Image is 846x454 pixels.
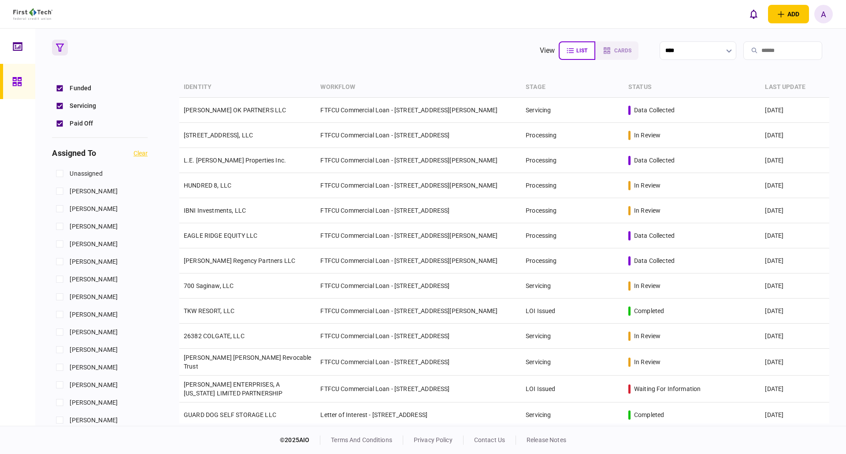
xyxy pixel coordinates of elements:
a: privacy policy [414,436,453,443]
td: [DATE] [761,402,829,428]
div: © 2025 AIO [280,436,320,445]
span: [PERSON_NAME] [70,416,118,425]
td: Servicing [521,402,624,428]
td: Servicing [521,324,624,349]
a: HUNDRED 8, LLC [184,182,231,189]
div: in review [634,181,660,190]
span: [PERSON_NAME] [70,398,118,407]
div: data collected [634,231,675,240]
td: [DATE] [761,148,829,173]
button: A [814,5,833,23]
td: FTFCU Commercial Loan - [STREET_ADDRESS] [316,376,521,402]
a: [PERSON_NAME] ENTERPRISES, A [US_STATE] LIMITED PARTNERSHIP [184,381,283,397]
td: LOI Issued [521,376,624,402]
a: terms and conditions [331,436,392,443]
td: Processing [521,173,624,198]
td: [DATE] [761,198,829,223]
a: release notes [527,436,566,443]
td: FTFCU Commercial Loan - [STREET_ADDRESS] [316,273,521,299]
td: Processing [521,248,624,273]
td: FTFCU Commercial Loan - [STREET_ADDRESS] [316,324,521,349]
td: Letter of Interest - [STREET_ADDRESS] [316,402,521,428]
div: data collected [634,106,675,114]
div: data collected [634,256,675,265]
span: [PERSON_NAME] [70,363,118,372]
span: [PERSON_NAME] [70,292,118,302]
td: FTFCU Commercial Loan - [STREET_ADDRESS] [316,198,521,223]
span: [PERSON_NAME] [70,222,118,231]
td: [DATE] [761,248,829,273]
a: EAGLE RIDGE EQUITY LLC [184,232,257,239]
td: FTFCU Commercial Loan - [STREET_ADDRESS] [316,349,521,376]
span: [PERSON_NAME] [70,240,118,249]
img: client company logo [13,8,52,20]
div: data collected [634,156,675,165]
td: Processing [521,148,624,173]
th: status [624,77,761,98]
span: [PERSON_NAME] [70,275,118,284]
th: identity [179,77,316,98]
td: Servicing [521,273,624,299]
span: Servicing [70,101,96,111]
button: open notifications list [744,5,763,23]
td: Processing [521,123,624,148]
span: [PERSON_NAME] [70,204,118,214]
button: cards [595,41,638,60]
td: [DATE] [761,98,829,123]
td: Servicing [521,349,624,376]
span: Paid Off [70,119,93,128]
td: [DATE] [761,223,829,248]
span: cards [614,48,631,54]
h3: assigned to [52,149,96,157]
a: [PERSON_NAME] OK PARTNERS LLC [184,107,286,114]
span: Funded [70,84,91,93]
a: L.E. [PERSON_NAME] Properties Inc. [184,157,286,164]
td: Processing [521,198,624,223]
td: [DATE] [761,376,829,402]
td: FTFCU Commercial Loan - [STREET_ADDRESS][PERSON_NAME] [316,299,521,324]
span: [PERSON_NAME] [70,345,118,354]
td: LOI Issued [521,299,624,324]
td: Processing [521,223,624,248]
a: IBNI Investments, LLC [184,207,246,214]
td: FTFCU Commercial Loan - [STREET_ADDRESS][PERSON_NAME] [316,148,521,173]
td: FTFCU Commercial Loan - [STREET_ADDRESS][PERSON_NAME] [316,223,521,248]
td: Servicing [521,98,624,123]
div: in review [634,281,660,290]
td: [DATE] [761,349,829,376]
div: in review [634,206,660,215]
td: [DATE] [761,173,829,198]
a: contact us [474,436,505,443]
span: [PERSON_NAME] [70,380,118,390]
a: [PERSON_NAME] Regency Partners LLC [184,257,295,264]
a: [PERSON_NAME] [PERSON_NAME] Revocable Trust [184,354,312,370]
th: workflow [316,77,521,98]
span: [PERSON_NAME] [70,187,118,196]
td: FTFCU Commercial Loan - [STREET_ADDRESS][PERSON_NAME] [316,173,521,198]
div: in review [634,131,660,140]
span: [PERSON_NAME] [70,328,118,337]
td: [DATE] [761,299,829,324]
a: [STREET_ADDRESS], LLC [184,132,253,139]
button: list [559,41,595,60]
span: [PERSON_NAME] [70,310,118,319]
span: [PERSON_NAME] [70,257,118,266]
a: GUARD DOG SELF STORAGE LLC [184,411,276,418]
div: waiting for information [634,384,701,393]
a: 700 Saginaw, LLC [184,282,234,289]
div: in review [634,332,660,340]
span: unassigned [70,169,102,178]
td: FTFCU Commercial Loan - [STREET_ADDRESS][PERSON_NAME] [316,248,521,273]
th: stage [521,77,624,98]
a: 26382 COLGATE, LLC [184,332,245,340]
div: view [540,45,555,56]
td: FTFCU Commercial Loan - [STREET_ADDRESS][PERSON_NAME] [316,98,521,123]
td: [DATE] [761,324,829,349]
div: completed [634,306,664,315]
a: TKW RESORT, LLC [184,307,234,314]
th: last update [761,77,829,98]
td: [DATE] [761,123,829,148]
button: open adding identity options [768,5,809,23]
button: clear [134,150,148,157]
